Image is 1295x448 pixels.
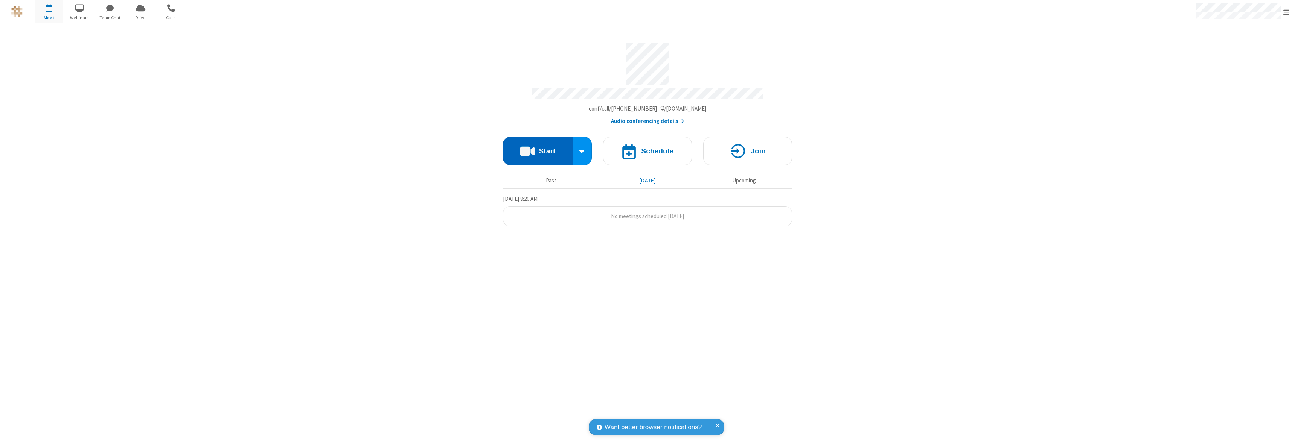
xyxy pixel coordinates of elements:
span: [DATE] 9:20 AM [503,195,538,202]
img: QA Selenium DO NOT DELETE OR CHANGE [11,6,23,17]
button: Audio conferencing details [611,117,684,126]
span: Calls [157,14,185,21]
h4: Join [751,147,766,155]
button: Schedule [603,137,692,165]
span: Drive [126,14,155,21]
iframe: Chat [1276,428,1289,443]
button: Past [506,173,597,188]
div: Start conference options [573,137,592,165]
span: Copy my meeting room link [589,105,707,112]
span: Meet [35,14,63,21]
button: Start [503,137,573,165]
h4: Schedule [641,147,673,155]
span: No meetings scheduled [DATE] [611,213,684,220]
button: Upcoming [699,173,789,188]
section: Today's Meetings [503,194,792,227]
h4: Start [539,147,555,155]
section: Account details [503,37,792,126]
button: Copy my meeting room linkCopy my meeting room link [589,105,707,113]
span: Team Chat [96,14,124,21]
span: Want better browser notifications? [605,422,702,432]
button: [DATE] [602,173,693,188]
button: Join [703,137,792,165]
span: Webinars [66,14,94,21]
